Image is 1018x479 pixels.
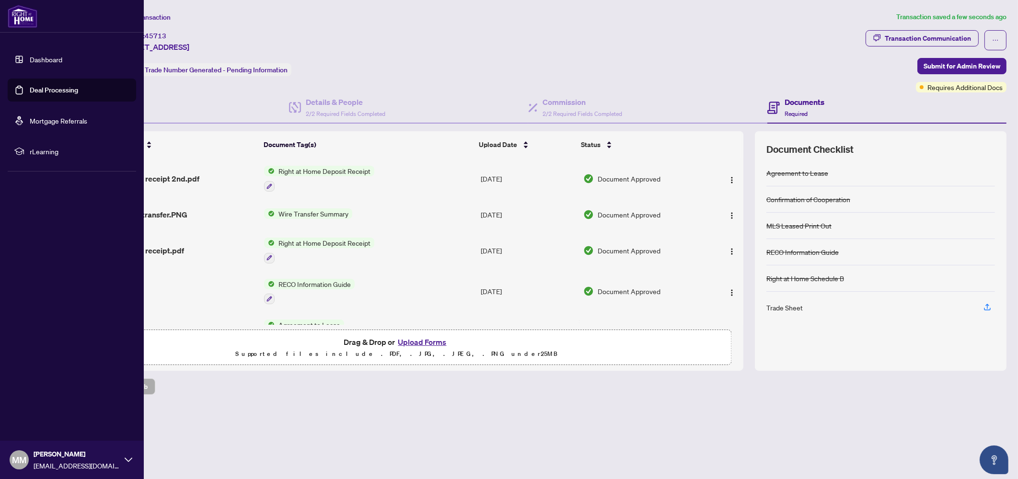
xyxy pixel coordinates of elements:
button: Status IconRight at Home Deposit Receipt [264,238,374,263]
span: Right at Home Deposit Receipt [275,238,374,248]
span: RECO Information Guide [275,279,355,289]
a: Deal Processing [30,86,78,94]
button: Logo [724,284,740,299]
span: ellipsis [992,37,999,44]
span: Wire Transfer Summary [275,208,352,219]
div: MLS Leased Print Out [766,220,832,231]
td: [DATE] [477,230,579,271]
img: Logo [728,289,736,297]
th: Status [577,131,705,158]
button: Status IconAgreement to Lease [264,319,394,345]
span: 2/2 Required Fields Completed [306,110,385,117]
img: Document Status [583,209,594,220]
th: Document Tag(s) [260,131,475,158]
article: Transaction saved a few seconds ago [896,11,1006,23]
img: Status Icon [264,238,275,248]
span: Document Approved [598,245,660,256]
span: Submit for Admin Review [924,58,1000,74]
button: Transaction Communication [866,30,979,46]
div: Agreement to Lease [766,168,828,178]
img: Logo [728,176,736,184]
img: Document Status [583,286,594,297]
span: Document Approved [598,209,660,220]
button: Open asap [980,445,1008,474]
td: [DATE] [477,312,579,353]
img: Logo [728,248,736,255]
span: 45713 [145,32,166,40]
h4: Details & People [306,96,385,108]
span: Required [785,110,808,117]
img: Document Status [583,245,594,256]
img: Document Status [583,173,594,184]
button: Logo [724,207,740,222]
span: Agreement to Lease [275,319,344,330]
span: Document Approved [598,286,660,297]
img: Status Icon [264,279,275,289]
button: Logo [724,243,740,258]
img: Status Icon [264,319,275,330]
button: Submit for Admin Review [917,58,1006,74]
div: Confirmation of Cooperation [766,194,850,205]
span: Trade Number Generated - Pending Information [145,66,288,74]
span: Drag & Drop or [344,336,449,348]
td: [DATE] [477,271,579,312]
button: Status IconRight at Home Deposit Receipt [264,166,374,192]
span: RAH deposit receipt 2nd.pdf [99,173,199,184]
div: Right at Home Schedule B [766,273,844,284]
span: MM [12,453,26,467]
img: Status Icon [264,208,275,219]
span: View Transaction [119,13,171,22]
button: Status IconWire Transfer Summary [264,208,352,219]
span: Status [581,139,601,150]
img: Logo [728,212,736,219]
span: 2/2 Required Fields Completed [543,110,622,117]
button: Upload Forms [395,336,449,348]
span: Upload Date [479,139,517,150]
span: Drag & Drop orUpload FormsSupported files include .PDF, .JPG, .JPEG, .PNG under25MB [62,330,731,365]
h4: Commission [543,96,622,108]
h4: Documents [785,96,824,108]
img: Status Icon [264,166,275,176]
span: Right at Home Deposit Receipt [275,166,374,176]
button: Logo [724,171,740,186]
div: Transaction Communication [885,31,971,46]
span: [PERSON_NAME] [34,449,120,459]
th: (8) File Name [95,131,260,158]
span: rLearning [30,146,129,157]
span: [EMAIL_ADDRESS][DOMAIN_NAME] [34,460,120,471]
div: Trade Sheet [766,302,803,313]
span: [STREET_ADDRESS] [119,41,189,53]
span: Document Approved [598,173,660,184]
div: RECO Information Guide [766,247,839,257]
img: logo [8,5,37,28]
td: [DATE] [477,199,579,230]
a: Dashboard [30,55,62,64]
span: Document Checklist [766,143,854,156]
button: Status IconRECO Information Guide [264,279,355,305]
span: Requires Additional Docs [927,82,1003,92]
th: Upload Date [475,131,577,158]
p: Supported files include .PDF, .JPG, .JPEG, .PNG under 25 MB [68,348,726,360]
a: Mortgage Referrals [30,116,87,125]
div: Status: [119,63,291,76]
td: [DATE] [477,158,579,199]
